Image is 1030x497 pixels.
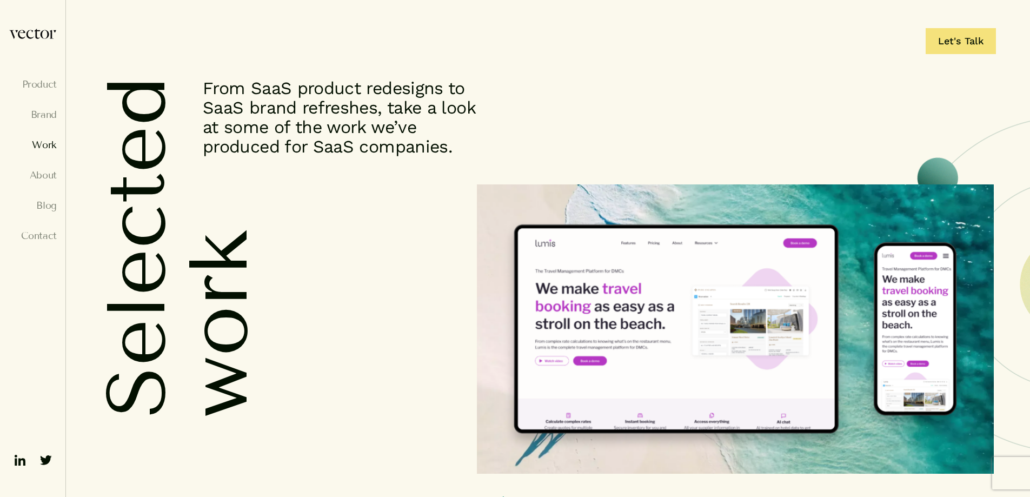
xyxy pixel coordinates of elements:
[926,28,996,54] a: Let's Talk
[9,170,57,181] a: About
[9,230,57,241] a: Contact
[37,452,55,469] img: ico-twitter-fill
[203,78,495,156] p: From SaaS product redesigns to SaaS brand refreshes, take a look at some of the work we’ve produc...
[9,200,57,211] a: Blog
[477,184,994,474] img: SaaS web design for Lumis
[96,76,144,418] h1: Selected work
[9,79,57,90] a: Product
[9,140,57,150] a: Work
[11,452,29,469] img: ico-linkedin
[9,109,57,120] a: Brand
